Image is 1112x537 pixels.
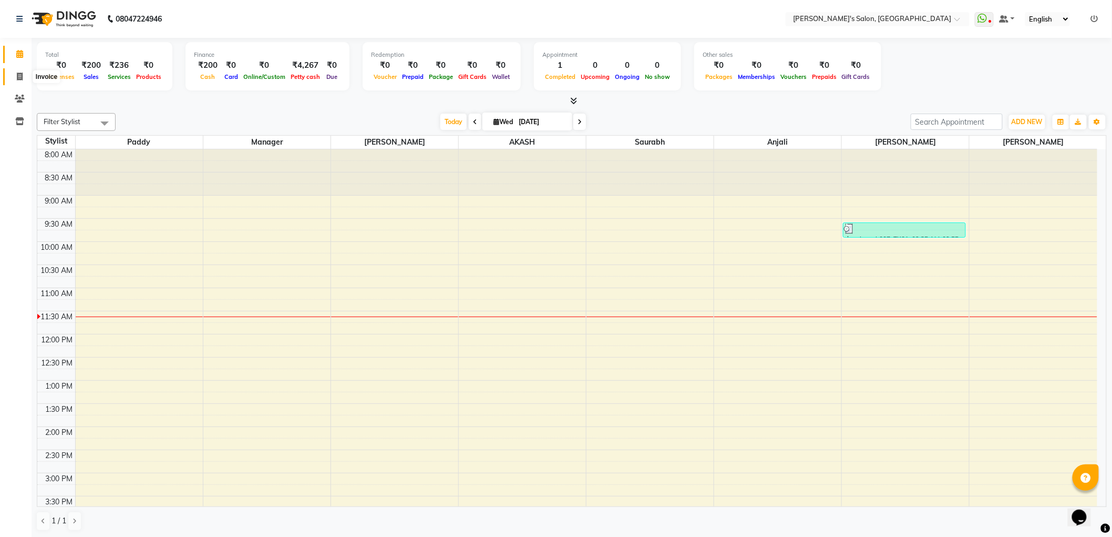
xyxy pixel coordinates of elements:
div: Invoice [33,70,60,83]
span: Wed [491,118,516,126]
div: 11:30 AM [39,311,75,322]
div: 8:30 AM [43,173,75,184]
div: 11:00 AM [39,288,75,299]
span: Due [324,73,340,80]
div: Total [45,50,164,59]
div: ₹0 [222,59,241,72]
div: 0 [642,59,673,72]
span: Anjali [714,136,841,149]
div: ₹0 [809,59,839,72]
span: Vouchers [778,73,809,80]
span: [PERSON_NAME] [331,136,458,149]
div: 1:30 PM [44,404,75,415]
span: Upcoming [578,73,612,80]
div: shaerigar sir007, TK01, 09:35 AM-09:55 AM, CLEAN SHAVE (180) [843,223,965,237]
b: 08047224946 [116,4,162,34]
div: 8:00 AM [43,149,75,160]
span: Paddy [76,136,203,149]
div: ₹0 [399,59,426,72]
div: ₹0 [241,59,288,72]
span: Gift Cards [839,73,873,80]
span: Products [133,73,164,80]
span: Manager [203,136,331,149]
span: Online/Custom [241,73,288,80]
input: Search Appointment [911,114,1003,130]
span: Gift Cards [456,73,489,80]
div: 0 [578,59,612,72]
span: Card [222,73,241,80]
div: 0 [612,59,642,72]
div: 10:30 AM [39,265,75,276]
span: Packages [703,73,735,80]
span: [PERSON_NAME] [970,136,1097,149]
span: Services [105,73,133,80]
span: Filter Stylist [44,117,80,126]
div: Stylist [37,136,75,147]
div: 12:30 PM [39,358,75,369]
div: ₹200 [194,59,222,72]
span: Prepaid [399,73,426,80]
span: Voucher [371,73,399,80]
div: Finance [194,50,341,59]
span: No show [642,73,673,80]
div: ₹0 [133,59,164,72]
span: Saurabh [586,136,714,149]
div: 2:00 PM [44,427,75,438]
iframe: chat widget [1068,495,1101,526]
div: ₹0 [371,59,399,72]
span: Ongoing [612,73,642,80]
div: ₹0 [839,59,873,72]
div: ₹0 [426,59,456,72]
span: Petty cash [288,73,323,80]
span: AKASH [459,136,586,149]
div: 3:30 PM [44,497,75,508]
div: ₹4,267 [288,59,323,72]
button: ADD NEW [1009,115,1045,129]
div: 1 [542,59,578,72]
div: 12:00 PM [39,335,75,346]
span: Wallet [489,73,512,80]
div: Other sales [703,50,873,59]
div: 9:00 AM [43,196,75,207]
span: Prepaids [809,73,839,80]
span: 1 / 1 [52,515,66,526]
span: Today [440,114,467,130]
span: ADD NEW [1012,118,1043,126]
span: Sales [81,73,101,80]
span: Memberships [735,73,778,80]
div: ₹0 [456,59,489,72]
span: Completed [542,73,578,80]
div: ₹0 [735,59,778,72]
div: 10:00 AM [39,242,75,253]
div: ₹0 [489,59,512,72]
img: logo [27,4,99,34]
div: 9:30 AM [43,219,75,230]
span: Cash [198,73,218,80]
div: Redemption [371,50,512,59]
input: 2025-09-03 [516,114,568,130]
div: ₹236 [105,59,133,72]
span: [PERSON_NAME] [842,136,969,149]
div: ₹0 [323,59,341,72]
div: 3:00 PM [44,473,75,484]
div: 2:30 PM [44,450,75,461]
span: Package [426,73,456,80]
div: 1:00 PM [44,381,75,392]
div: ₹0 [45,59,77,72]
div: ₹0 [778,59,809,72]
div: ₹200 [77,59,105,72]
div: Appointment [542,50,673,59]
div: ₹0 [703,59,735,72]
